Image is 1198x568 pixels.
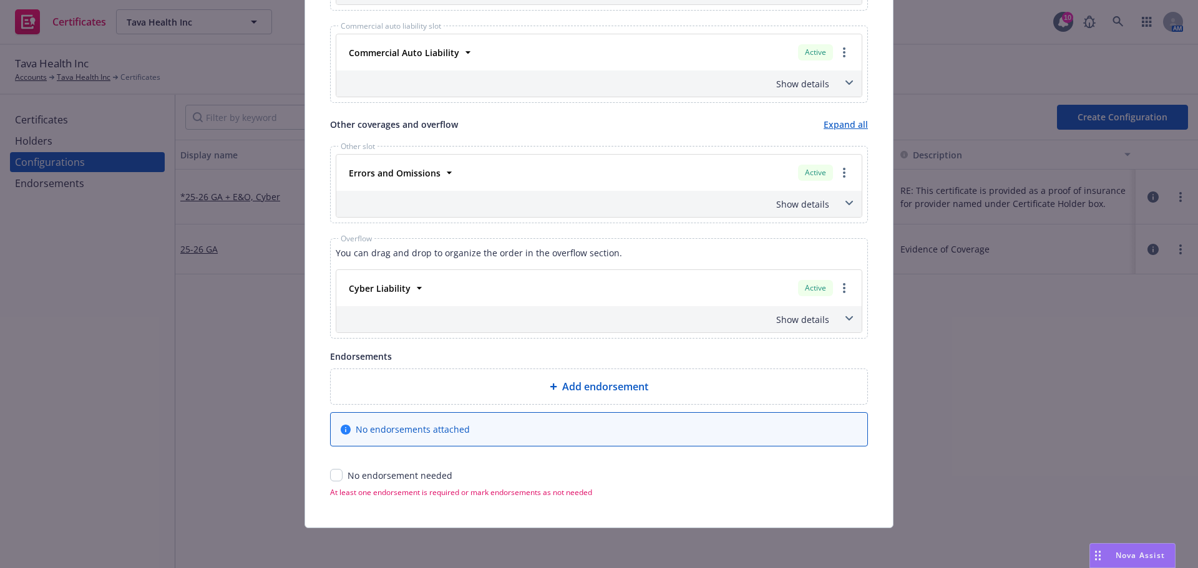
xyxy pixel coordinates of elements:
[336,306,862,332] div: Show details
[338,235,374,243] span: Overflow
[837,281,852,296] a: more
[338,143,377,150] span: Other slot
[803,47,828,58] span: Active
[349,167,441,179] strong: Errors and Omissions
[339,313,829,326] div: Show details
[1089,543,1176,568] button: Nova Assist
[1090,544,1106,567] div: Drag to move
[336,269,862,333] div: Cyber LiabilityActivemoreShow details
[338,22,444,30] span: Commercial auto liability slot
[824,118,868,131] a: Expand all
[336,191,862,217] div: Show details
[339,198,829,211] div: Show details
[837,165,852,180] a: more
[330,487,868,498] span: At least one endorsement is required or mark endorsements as not needed
[803,167,828,178] span: Active
[562,379,648,394] span: Add endorsement
[336,70,862,97] div: Show details
[349,282,411,294] strong: Cyber Liability
[349,47,459,59] strong: Commercial Auto Liability
[356,423,470,436] span: No endorsements attached
[330,350,392,362] span: Endorsements
[336,246,862,259] div: You can drag and drop to organize the order in the overflow section.
[1116,550,1165,561] span: Nova Assist
[837,45,852,60] a: more
[330,118,458,131] span: Other coverages and overflow
[339,77,829,90] div: Show details
[348,469,452,482] div: No endorsement needed
[803,282,828,294] span: Active
[330,368,868,405] div: Add endorsement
